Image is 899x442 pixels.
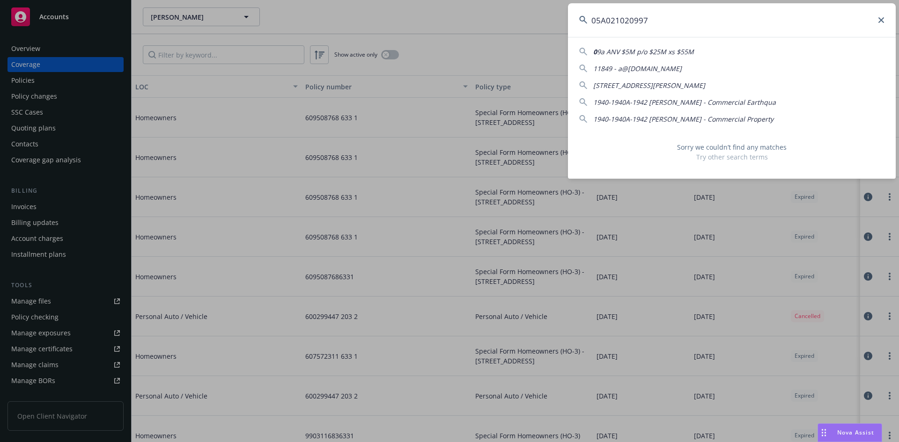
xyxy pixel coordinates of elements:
span: Sorry we couldn’t find any matches [579,142,884,152]
span: 11849 - a@[DOMAIN_NAME] [593,64,682,73]
span: 1940-1940A-1942 [PERSON_NAME] - Commercial Earthqua [593,98,776,107]
span: [STREET_ADDRESS][PERSON_NAME] [593,81,705,90]
button: Nova Assist [818,423,882,442]
span: 1940-1940A-1942 [PERSON_NAME] - Commercial Property [593,115,774,123]
div: Drag to move [818,424,830,442]
span: 0 [593,47,597,56]
span: Try other search terms [579,152,884,162]
span: Nova Assist [837,428,874,436]
span: 9a ANV $5M p/o $25M xs $55M [597,47,694,56]
input: Search... [568,3,896,37]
